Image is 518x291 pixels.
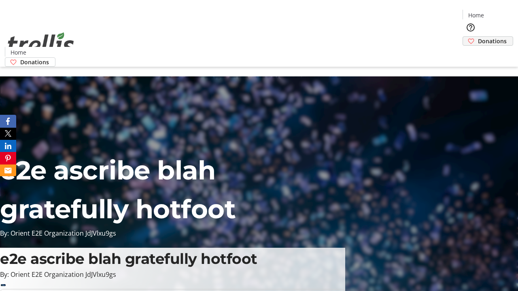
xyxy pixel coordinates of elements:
[11,48,26,57] span: Home
[5,57,55,67] a: Donations
[463,11,489,19] a: Home
[463,46,479,62] button: Cart
[5,48,31,57] a: Home
[478,37,507,45] span: Donations
[20,58,49,66] span: Donations
[463,19,479,36] button: Help
[463,36,513,46] a: Donations
[5,23,77,64] img: Orient E2E Organization JdJVlxu9gs's Logo
[468,11,484,19] span: Home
